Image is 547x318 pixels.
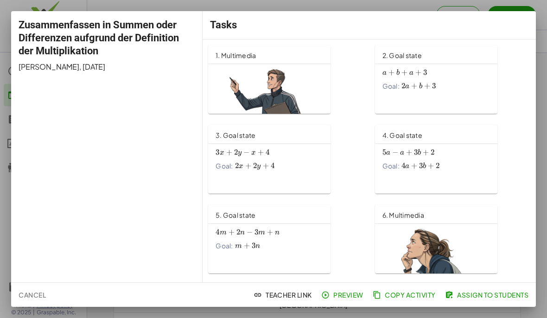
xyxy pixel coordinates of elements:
[79,62,105,71] span: , [DATE]
[257,162,261,170] span: y
[240,229,245,236] span: n
[255,291,312,299] span: Teacher Link
[220,149,224,156] span: x
[216,131,255,139] span: 3. Goal state
[275,229,280,236] span: n
[254,227,258,237] span: 3
[238,149,242,156] span: y
[375,205,530,273] a: 6. Multimedia
[447,291,528,299] span: Assign to Students
[252,241,255,250] span: 3
[396,69,400,77] span: b
[443,286,532,303] button: Assign to Students
[203,11,536,39] div: Tasks
[428,161,434,170] span: +
[239,162,243,170] span: x
[423,162,426,170] span: b
[392,148,398,157] span: −
[253,161,257,170] span: 2
[406,148,412,157] span: +
[382,161,400,171] span: Goal:
[19,62,79,71] span: [PERSON_NAME]
[251,149,256,156] span: x
[235,161,239,170] span: 2
[432,81,436,91] span: 3
[220,229,227,236] span: m
[252,286,316,303] button: Teacher Link
[409,69,413,77] span: a
[208,125,363,194] a: 3. Goal stateGoal:
[216,66,323,217] img: 4a57b6d62135f4c979d9daa4ffed9a888136523881cce7dc2dc54ae5a457e821.png
[216,161,233,171] span: Goal:
[19,19,179,57] span: Zusammenfassen in Summen oder Differenzen aufgrund der Definition der Multiplikation
[423,68,427,77] span: 3
[375,291,436,299] span: Copy Activity
[236,227,240,237] span: 2
[375,45,530,114] a: 2. Goal stateGoal:
[411,81,417,91] span: +
[415,68,421,77] span: +
[386,149,390,156] span: a
[414,148,418,157] span: 3
[382,69,387,77] span: a
[323,291,363,299] span: Preview
[216,51,256,59] span: 1. Multimedia
[235,242,242,250] span: m
[411,161,417,170] span: +
[234,148,238,157] span: 2
[244,241,250,250] span: +
[382,51,422,59] span: 2. Goal state
[382,148,386,157] span: 5
[371,286,439,303] button: Copy Activity
[243,148,249,157] span: −
[423,148,429,157] span: +
[319,286,367,303] button: Preview
[271,161,274,170] span: 4
[401,161,405,170] span: 4
[418,149,421,156] span: b
[436,161,439,170] span: 2
[405,83,409,90] span: a
[226,148,232,157] span: +
[419,83,422,90] span: b
[382,81,400,91] span: Goal:
[431,148,434,157] span: 2
[267,227,273,237] span: +
[388,68,394,77] span: +
[216,211,255,219] span: 5. Goal state
[216,148,219,157] span: 3
[229,227,235,237] span: +
[263,161,269,170] span: +
[245,161,251,170] span: +
[424,81,430,91] span: +
[382,131,422,139] span: 4. Goal state
[382,211,424,219] span: 6. Multimedia
[419,161,423,170] span: 3
[375,125,530,194] a: 4. Goal stateGoal:
[247,227,253,237] span: −
[208,45,363,114] a: 1. Multimedia
[266,148,269,157] span: 4
[15,286,50,303] button: Cancel
[216,227,219,237] span: 4
[258,148,264,157] span: +
[216,241,233,251] span: Goal:
[401,81,405,91] span: 2
[208,205,363,273] a: 5. Goal stateGoal:
[405,162,409,170] span: a
[255,242,260,250] span: n
[258,229,265,236] span: m
[400,149,404,156] span: a
[401,68,407,77] span: +
[19,291,46,299] span: Cancel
